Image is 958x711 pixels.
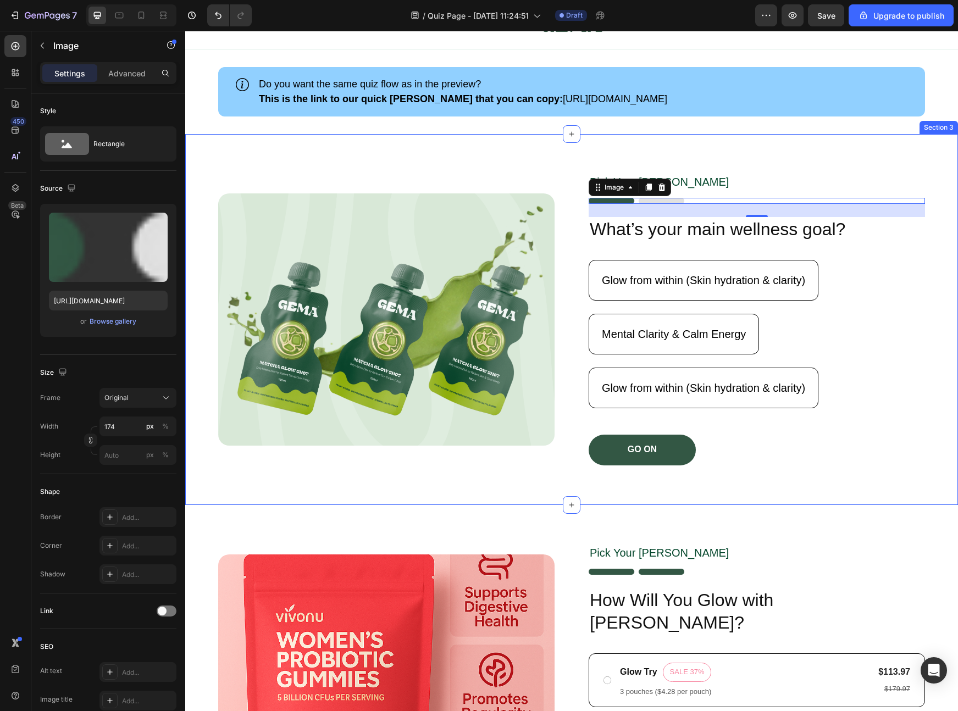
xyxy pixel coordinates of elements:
[99,416,176,436] input: px%
[817,11,835,20] span: Save
[403,404,511,435] button: <p>GO ON</p>
[108,68,146,79] p: Advanced
[185,31,958,711] iframe: Design area
[403,229,633,270] button: <p>Glow from within (Skin hydration &amp; clarity)</p>
[162,450,169,460] div: %
[162,421,169,431] div: %
[122,696,174,706] div: Add...
[143,448,157,462] button: %
[435,657,682,666] p: 3 pouches ($4.28 per pouch)
[207,4,252,26] div: Undo/Redo
[99,445,176,465] input: px%
[4,4,82,26] button: 7
[403,337,633,377] button: <p>Glow from within (Skin hydration &amp; clarity)</p>
[40,512,62,522] div: Border
[159,448,172,462] button: px
[405,144,739,158] p: Pick Your [PERSON_NAME]
[737,92,771,102] div: Section 3
[692,653,726,664] div: $179.97
[40,106,56,116] div: Style
[49,291,168,310] input: https://example.com/image.jpg
[8,201,26,210] div: Beta
[99,388,176,408] button: Original
[403,557,740,605] h2: How Will You Glow with [PERSON_NAME]?
[53,39,147,52] p: Image
[54,68,85,79] p: Settings
[403,283,574,324] button: <p>Mental Clarity &amp; Calm Energy</p>
[89,316,137,327] button: Browse gallery
[403,167,499,173] img: gempages_432750572815254551-9e90c858-8e43-4067-892b-19f844d277c5.png
[40,487,60,497] div: Shape
[49,213,168,282] img: preview-image
[435,635,472,648] p: Glow Try
[858,10,944,21] div: Upgrade to publish
[40,695,73,704] div: Image title
[566,10,583,20] span: Draft
[442,413,472,425] p: GO ON
[122,570,174,580] div: Add...
[692,635,726,648] div: $113.97
[423,10,425,21] span: /
[143,420,157,433] button: %
[40,365,69,380] div: Size
[122,668,174,677] div: Add...
[40,181,78,196] div: Source
[417,242,620,257] p: Glow from within (Skin hydration & clarity)
[159,420,172,433] button: px
[417,296,561,310] p: Mental Clarity & Calm Energy
[122,513,174,523] div: Add...
[72,9,77,22] p: 7
[93,131,160,157] div: Rectangle
[403,538,499,544] img: gempages_432750572815254551-8f31c544-7b2d-4056-9450-d2e40f9a22d2.png
[403,186,740,212] h2: What’s your main wellness goal?
[849,4,954,26] button: Upgrade to publish
[80,315,87,328] span: or
[122,541,174,551] div: Add...
[478,632,526,651] pre: SALE 37%
[40,541,62,551] div: Corner
[40,393,60,403] label: Frame
[40,666,62,676] div: Alt text
[146,421,154,431] div: px
[428,10,529,21] span: Quiz Page - [DATE] 11:24:51
[921,657,947,684] div: Open Intercom Messenger
[405,515,739,529] p: Pick Your [PERSON_NAME]
[90,316,136,326] div: Browse gallery
[40,606,53,616] div: Link
[40,569,65,579] div: Shadow
[40,450,60,460] label: Height
[417,152,441,162] div: Image
[40,642,53,652] div: SEO
[442,413,472,425] div: Rich Text Editor. Editing area: main
[146,450,154,460] div: px
[40,421,58,431] label: Width
[417,350,620,364] p: Glow from within (Skin hydration & clarity)
[10,117,26,126] div: 450
[104,393,129,403] span: Original
[808,4,844,26] button: Save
